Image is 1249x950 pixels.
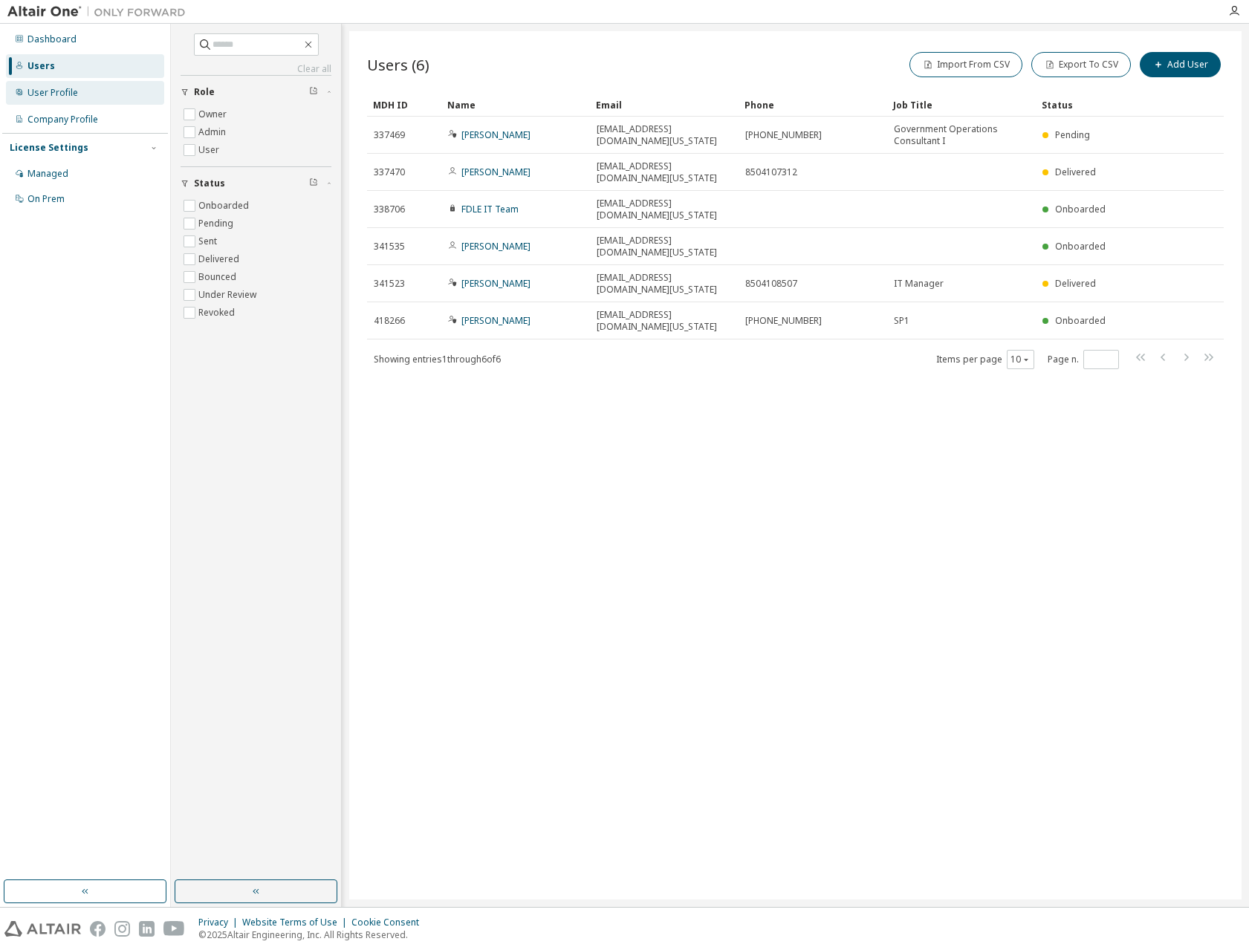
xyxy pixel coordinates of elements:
[198,197,252,215] label: Onboarded
[461,277,531,290] a: [PERSON_NAME]
[597,123,732,147] span: [EMAIL_ADDRESS][DOMAIN_NAME][US_STATE]
[198,105,230,123] label: Owner
[7,4,193,19] img: Altair One
[1055,166,1096,178] span: Delivered
[374,129,405,141] span: 337469
[198,928,428,941] p: © 2025 Altair Engineering, Inc. All Rights Reserved.
[596,93,733,117] div: Email
[745,166,797,178] span: 8504107312
[198,304,238,322] label: Revoked
[90,921,106,937] img: facebook.svg
[198,141,222,159] label: User
[27,60,55,72] div: Users
[374,166,405,178] span: 337470
[194,86,215,98] span: Role
[27,33,77,45] div: Dashboard
[461,166,531,178] a: [PERSON_NAME]
[198,232,220,250] label: Sent
[163,921,185,937] img: youtube.svg
[4,921,81,937] img: altair_logo.svg
[1031,52,1131,77] button: Export To CSV
[181,76,331,108] button: Role
[745,315,822,327] span: [PHONE_NUMBER]
[461,128,531,141] a: [PERSON_NAME]
[198,268,239,286] label: Bounced
[374,204,405,215] span: 338706
[744,93,881,117] div: Phone
[936,350,1034,369] span: Items per page
[894,123,1029,147] span: Government Operations Consultant I
[181,167,331,200] button: Status
[198,286,259,304] label: Under Review
[1055,203,1106,215] span: Onboarded
[1140,52,1221,77] button: Add User
[114,921,130,937] img: instagram.svg
[374,278,405,290] span: 341523
[745,278,797,290] span: 8504108507
[894,278,944,290] span: IT Manager
[1042,93,1146,117] div: Status
[597,235,732,258] span: [EMAIL_ADDRESS][DOMAIN_NAME][US_STATE]
[198,123,229,141] label: Admin
[374,353,501,365] span: Showing entries 1 through 6 of 6
[597,198,732,221] span: [EMAIL_ADDRESS][DOMAIN_NAME][US_STATE]
[894,315,909,327] span: SP1
[367,54,429,75] span: Users (6)
[373,93,435,117] div: MDH ID
[1048,350,1119,369] span: Page n.
[447,93,584,117] div: Name
[242,917,351,928] div: Website Terms of Use
[374,315,405,327] span: 418266
[139,921,155,937] img: linkedin.svg
[309,86,318,98] span: Clear filter
[374,241,405,253] span: 341535
[745,129,822,141] span: [PHONE_NUMBER]
[27,193,65,205] div: On Prem
[27,87,78,99] div: User Profile
[597,309,732,333] span: [EMAIL_ADDRESS][DOMAIN_NAME][US_STATE]
[597,160,732,184] span: [EMAIL_ADDRESS][DOMAIN_NAME][US_STATE]
[1010,354,1031,365] button: 10
[194,178,225,189] span: Status
[909,52,1022,77] button: Import From CSV
[309,178,318,189] span: Clear filter
[198,215,236,232] label: Pending
[10,142,88,154] div: License Settings
[181,63,331,75] a: Clear all
[27,114,98,126] div: Company Profile
[27,168,68,180] div: Managed
[1055,314,1106,327] span: Onboarded
[1055,277,1096,290] span: Delivered
[461,203,519,215] a: FDLE IT Team
[893,93,1030,117] div: Job Title
[597,272,732,296] span: [EMAIL_ADDRESS][DOMAIN_NAME][US_STATE]
[1055,240,1106,253] span: Onboarded
[1055,128,1090,141] span: Pending
[461,240,531,253] a: [PERSON_NAME]
[198,250,242,268] label: Delivered
[461,314,531,327] a: [PERSON_NAME]
[198,917,242,928] div: Privacy
[351,917,428,928] div: Cookie Consent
